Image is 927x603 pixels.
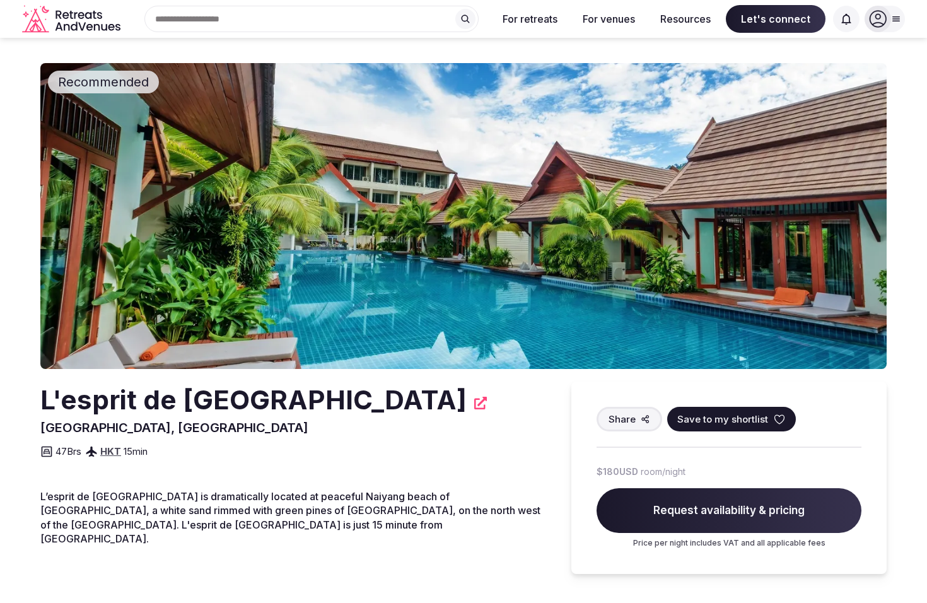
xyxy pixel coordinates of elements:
[650,5,721,33] button: Resources
[22,5,123,33] svg: Retreats and Venues company logo
[677,413,768,426] span: Save to my shortlist
[124,445,148,458] span: 15 min
[40,63,887,369] img: Venue cover photo
[40,420,308,435] span: [GEOGRAPHIC_DATA], [GEOGRAPHIC_DATA]
[726,5,825,33] span: Let's connect
[493,5,568,33] button: For retreats
[22,5,123,33] a: Visit the homepage
[40,382,467,419] h2: L'esprit de [GEOGRAPHIC_DATA]
[597,488,861,534] span: Request availability & pricing
[55,445,81,458] span: 47 Brs
[667,407,796,431] button: Save to my shortlist
[48,71,159,93] div: Recommended
[100,445,121,457] a: HKT
[40,490,540,545] span: L’esprit de [GEOGRAPHIC_DATA] is dramatically located at peaceful Naiyang beach of [GEOGRAPHIC_DA...
[597,538,861,549] p: Price per night includes VAT and all applicable fees
[53,73,154,91] span: Recommended
[641,465,685,478] span: room/night
[573,5,645,33] button: For venues
[597,465,638,478] span: $180 USD
[609,413,636,426] span: Share
[597,407,662,431] button: Share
